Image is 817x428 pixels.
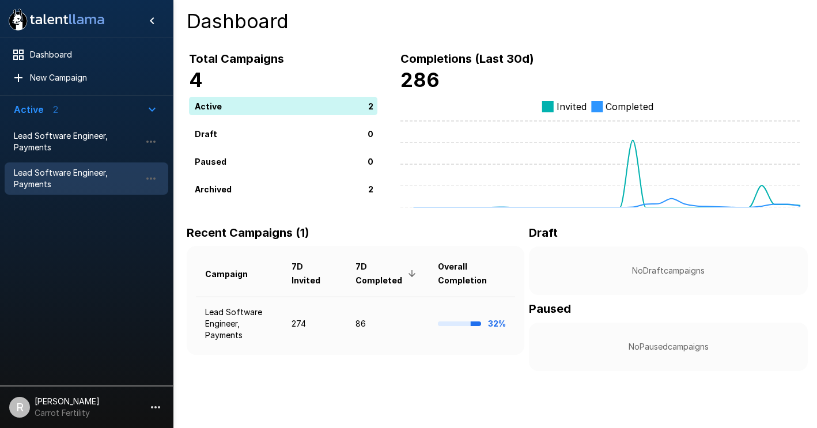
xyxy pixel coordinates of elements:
[400,68,440,92] b: 286
[187,226,309,240] b: Recent Campaigns (1)
[547,341,789,353] p: No Paused campaigns
[368,100,373,112] p: 2
[529,226,558,240] b: Draft
[196,297,282,350] td: Lead Software Engineer, Payments
[282,297,346,350] td: 274
[547,265,789,277] p: No Draft campaigns
[355,260,419,287] span: 7D Completed
[368,127,373,139] p: 0
[189,68,203,92] b: 4
[292,260,337,287] span: 7D Invited
[368,183,373,195] p: 2
[438,260,506,287] span: Overall Completion
[529,302,571,316] b: Paused
[488,319,506,328] b: 32%
[189,52,284,66] b: Total Campaigns
[368,155,373,167] p: 0
[187,9,803,33] h4: Dashboard
[205,267,263,281] span: Campaign
[346,297,428,350] td: 86
[400,52,534,66] b: Completions (Last 30d)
